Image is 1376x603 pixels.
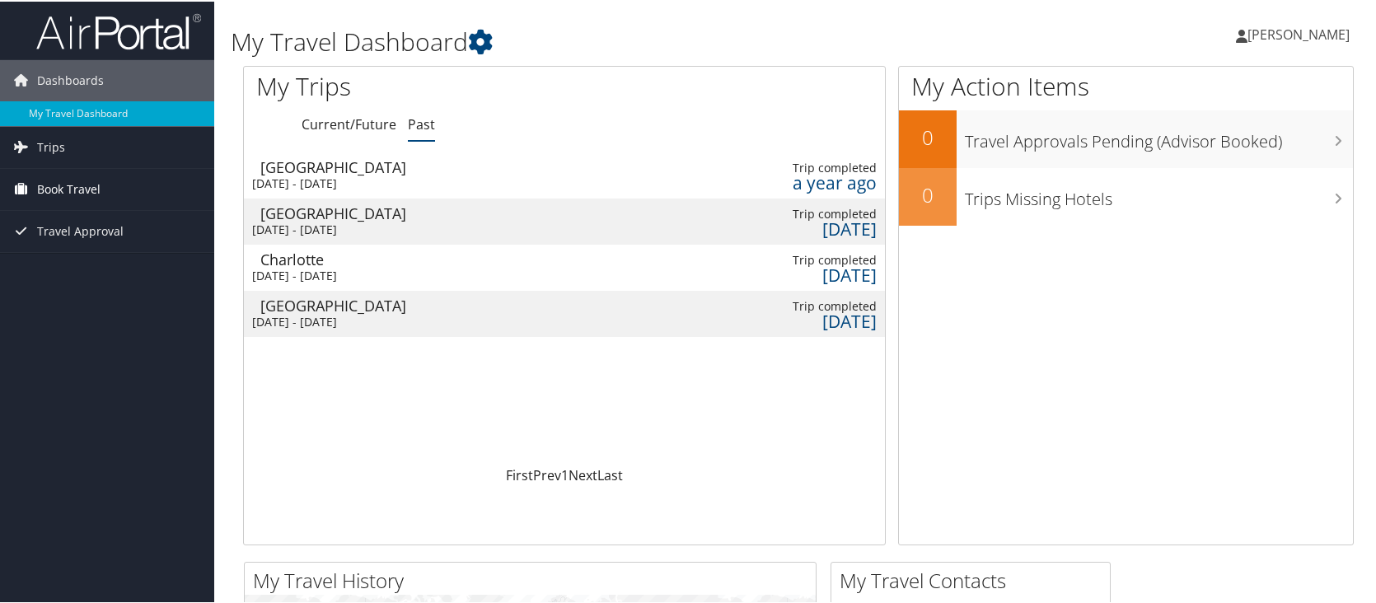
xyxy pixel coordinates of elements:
div: [GEOGRAPHIC_DATA] [260,158,432,173]
img: airportal-logo.png [36,11,201,49]
h3: Trips Missing Hotels [965,178,1353,209]
span: Trips [37,125,65,166]
div: [DATE] [742,312,877,327]
div: [DATE] - [DATE] [252,175,424,189]
h2: My Travel Contacts [840,565,1110,593]
a: First [506,465,533,483]
a: 0Travel Approvals Pending (Advisor Booked) [899,109,1353,166]
span: Travel Approval [37,209,124,250]
a: Prev [533,465,561,483]
div: [DATE] - [DATE] [252,313,424,328]
h2: 0 [899,122,957,150]
a: 0Trips Missing Hotels [899,166,1353,224]
h2: 0 [899,180,957,208]
h1: My Trips [256,68,606,102]
div: Trip completed [742,251,877,266]
div: [DATE] - [DATE] [252,221,424,236]
div: Charlotte [260,250,432,265]
h1: My Travel Dashboard [231,23,988,58]
a: Last [597,465,623,483]
a: Next [569,465,597,483]
h3: Travel Approvals Pending (Advisor Booked) [965,120,1353,152]
span: [PERSON_NAME] [1247,24,1350,42]
h2: My Travel History [253,565,816,593]
a: 1 [561,465,569,483]
div: [GEOGRAPHIC_DATA] [260,204,432,219]
div: [GEOGRAPHIC_DATA] [260,297,432,311]
div: a year ago [742,174,877,189]
a: Past [408,114,435,132]
h1: My Action Items [899,68,1353,102]
span: Dashboards [37,58,104,100]
a: [PERSON_NAME] [1236,8,1366,58]
div: Trip completed [742,159,877,174]
div: Trip completed [742,205,877,220]
div: Trip completed [742,297,877,312]
div: [DATE] [742,266,877,281]
a: Current/Future [302,114,396,132]
span: Book Travel [37,167,101,208]
div: [DATE] - [DATE] [252,267,424,282]
div: [DATE] [742,220,877,235]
